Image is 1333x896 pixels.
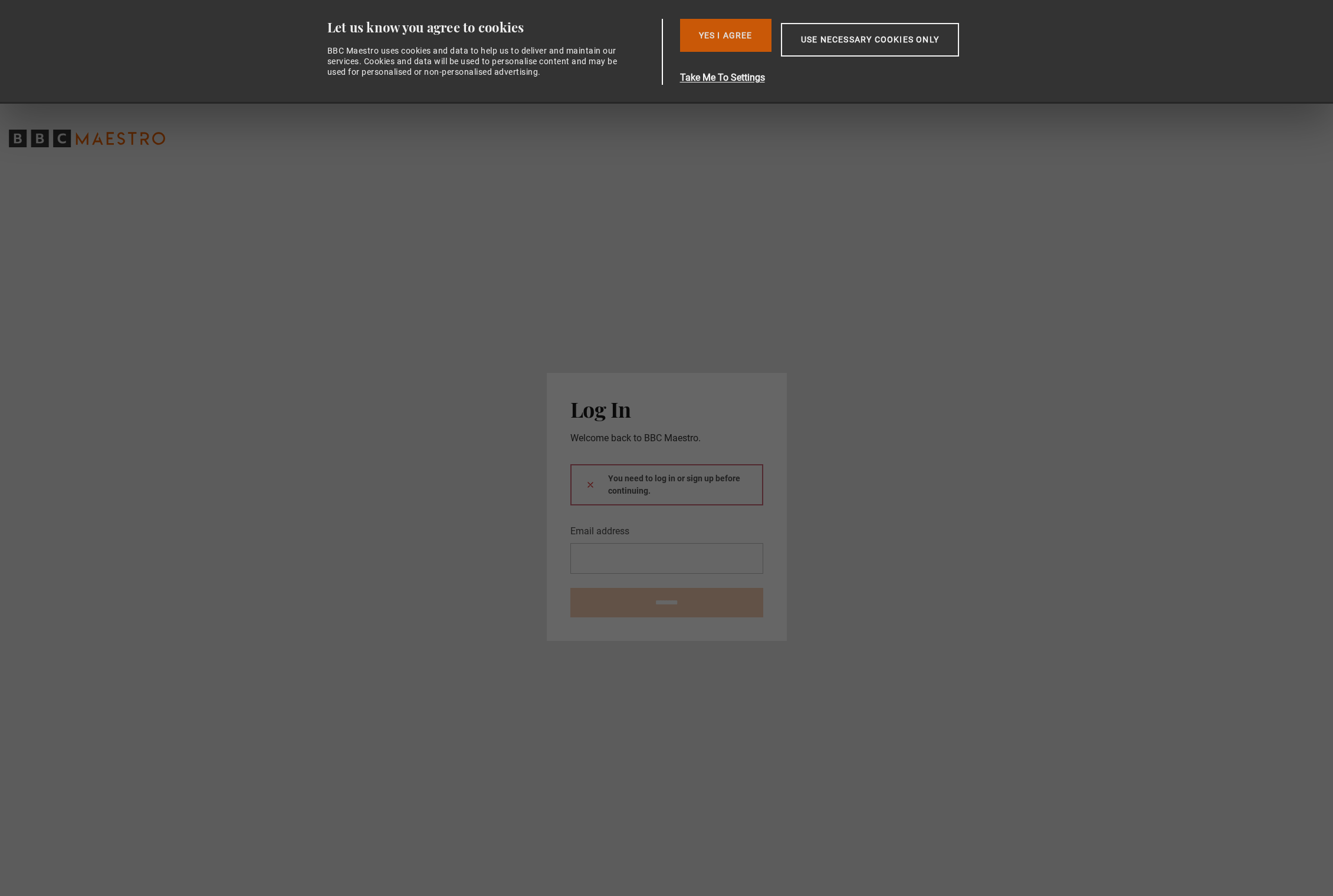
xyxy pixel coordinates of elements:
[680,19,771,52] button: Yes I Agree
[781,23,959,57] button: Use necessary cookies only
[327,45,625,78] div: BBC Maestro uses cookies and data to help us to deliver and maintain our services. Cookies and da...
[680,71,1015,85] button: Take Me To Settings
[570,396,763,421] h2: Log In
[327,19,658,36] div: Let us know you agree to cookies
[570,524,629,538] label: Email address
[9,130,165,147] svg: BBC Maestro
[570,431,763,445] p: Welcome back to BBC Maestro.
[570,464,763,505] div: You need to log in or sign up before continuing.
